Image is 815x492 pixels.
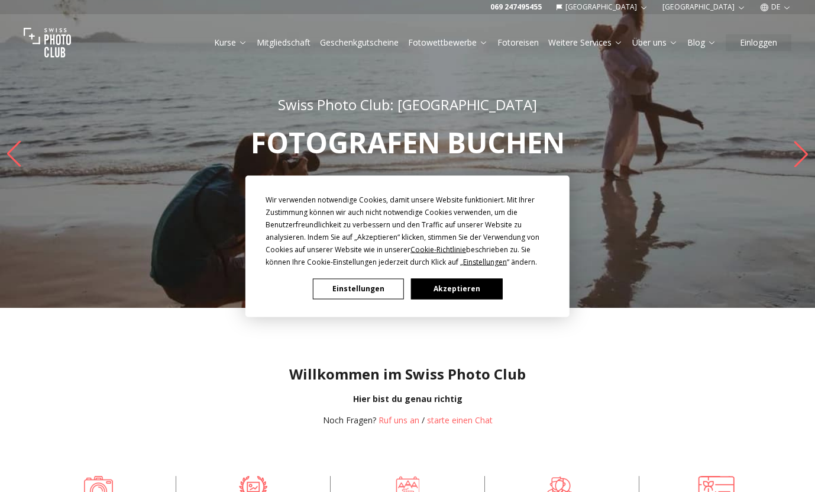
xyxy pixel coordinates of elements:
[266,193,549,268] div: Wir verwenden notwendige Cookies, damit unsere Website funktioniert. Mit Ihrer Zustimmung können ...
[463,256,507,266] span: Einstellungen
[411,278,502,299] button: Akzeptieren
[245,175,570,317] div: Cookie Consent Prompt
[313,278,404,299] button: Einstellungen
[410,244,466,254] span: Cookie-Richtlinie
